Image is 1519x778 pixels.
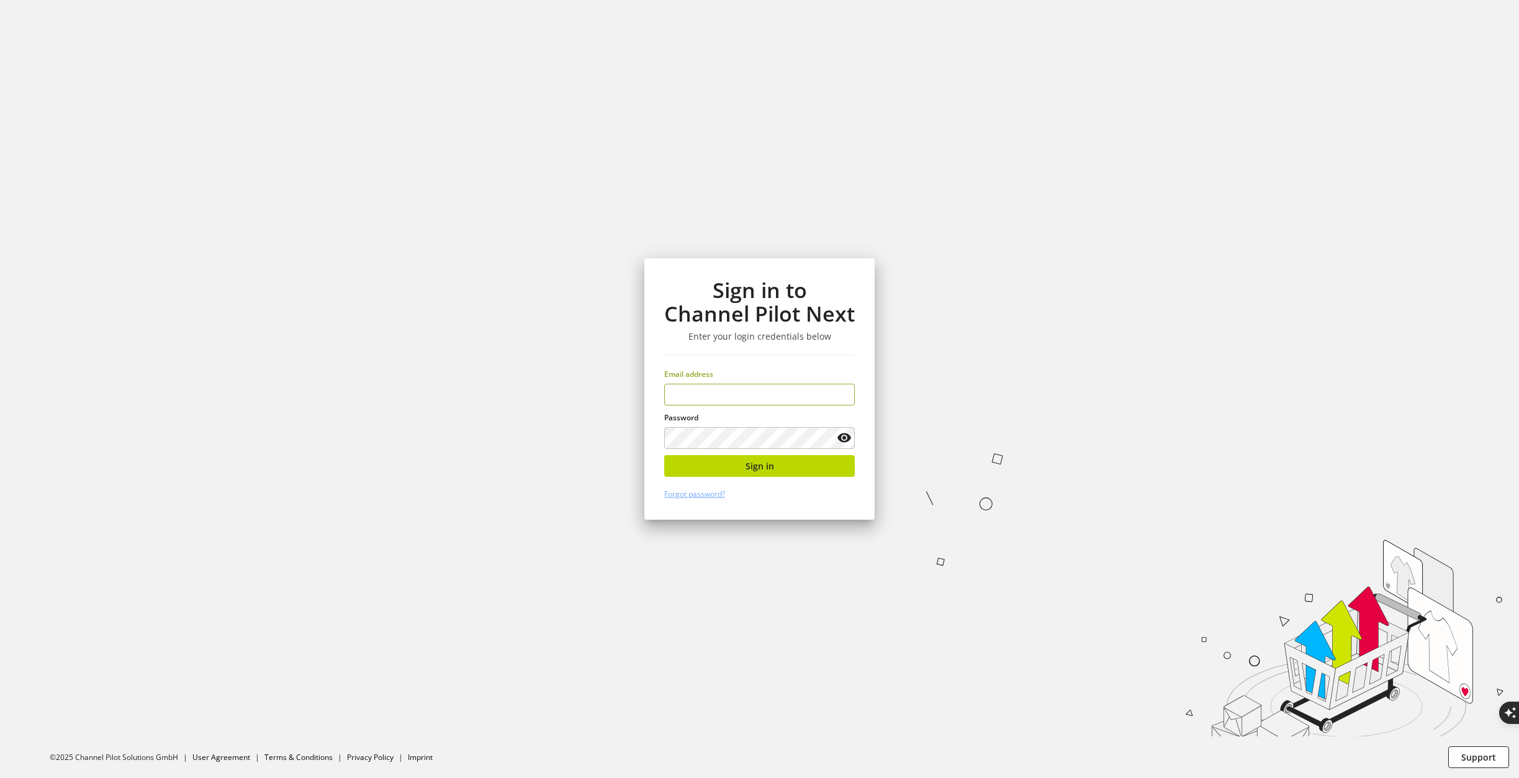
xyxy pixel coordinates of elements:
a: Forgot password? [664,489,725,499]
span: Email address [664,369,713,379]
li: ©2025 Channel Pilot Solutions GmbH [50,752,192,763]
span: Sign in [746,459,774,473]
a: User Agreement [192,752,250,762]
keeper-lock: Open Keeper Popup [833,387,848,402]
button: Support [1448,746,1509,768]
h1: Sign in to Channel Pilot Next [664,278,855,326]
a: Terms & Conditions [264,752,333,762]
h3: Enter your login credentials below [664,331,855,342]
a: Imprint [408,752,433,762]
span: Password [664,412,698,423]
button: Sign in [664,455,855,477]
span: Support [1461,751,1496,764]
a: Privacy Policy [347,752,394,762]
